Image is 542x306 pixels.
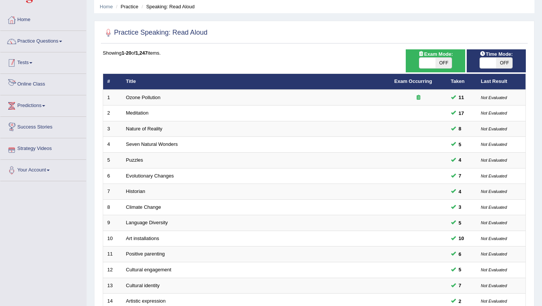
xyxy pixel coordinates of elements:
[481,205,507,210] small: Not Evaluated
[135,50,148,56] b: 1,247
[481,189,507,194] small: Not Evaluated
[103,137,122,153] td: 4
[126,141,178,147] a: Seven Natural Wonders
[103,278,122,294] td: 13
[435,58,452,68] span: OFF
[481,95,507,100] small: Not Evaluated
[103,184,122,200] td: 7
[126,204,161,210] a: Climate Change
[394,94,443,101] div: Exam occurring question
[126,157,143,163] a: Puzzles
[456,93,467,101] span: You can still take this question
[126,188,145,194] a: Historian
[447,74,477,90] th: Taken
[103,106,122,121] td: 2
[0,52,86,71] a: Tests
[126,267,172,272] a: Cultural engagement
[456,219,464,227] span: You can still take this question
[103,199,122,215] td: 8
[477,74,526,90] th: Last Result
[0,74,86,93] a: Online Class
[481,283,507,288] small: Not Evaluated
[0,31,86,50] a: Practice Questions
[406,49,465,72] div: Show exams occurring in exams
[481,142,507,147] small: Not Evaluated
[140,3,195,10] li: Speaking: Read Aloud
[103,215,122,231] td: 9
[126,110,149,116] a: Meditation
[114,3,138,10] li: Practice
[481,236,507,241] small: Not Evaluated
[103,27,207,38] h2: Practice Speaking: Read Aloud
[126,173,174,179] a: Evolutionary Changes
[126,298,166,304] a: Artistic expression
[103,262,122,278] td: 12
[103,90,122,106] td: 1
[126,220,168,225] a: Language Diversity
[0,117,86,136] a: Success Stories
[415,50,456,58] span: Exam Mode:
[0,138,86,157] a: Strategy Videos
[126,126,163,132] a: Nature of Reality
[456,297,464,305] span: You can still take this question
[456,172,464,180] span: You can still take this question
[122,50,131,56] b: 1-20
[126,251,165,257] a: Positive parenting
[456,250,464,258] span: You can still take this question
[456,282,464,289] span: You can still take this question
[126,95,161,100] a: Ozone Pollution
[456,141,464,148] span: You can still take this question
[103,49,526,57] div: Showing of items.
[126,283,160,288] a: Cultural identity
[456,156,464,164] span: You can still take this question
[122,74,390,90] th: Title
[496,58,512,68] span: OFF
[481,127,507,131] small: Not Evaluated
[477,50,516,58] span: Time Mode:
[481,252,507,256] small: Not Evaluated
[456,266,464,274] span: You can still take this question
[103,74,122,90] th: #
[481,174,507,178] small: Not Evaluated
[103,168,122,184] td: 6
[456,125,464,133] span: You can still take this question
[103,121,122,137] td: 3
[103,231,122,246] td: 10
[100,4,113,9] a: Home
[481,268,507,272] small: Not Evaluated
[126,236,159,241] a: Art installations
[456,234,467,242] span: You can still take this question
[0,160,86,179] a: Your Account
[456,188,464,196] span: You can still take this question
[481,111,507,115] small: Not Evaluated
[0,95,86,114] a: Predictions
[481,158,507,162] small: Not Evaluated
[481,220,507,225] small: Not Evaluated
[103,246,122,262] td: 11
[0,9,86,28] a: Home
[481,299,507,303] small: Not Evaluated
[456,203,464,211] span: You can still take this question
[394,78,432,84] a: Exam Occurring
[456,109,467,117] span: You can still take this question
[103,153,122,168] td: 5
